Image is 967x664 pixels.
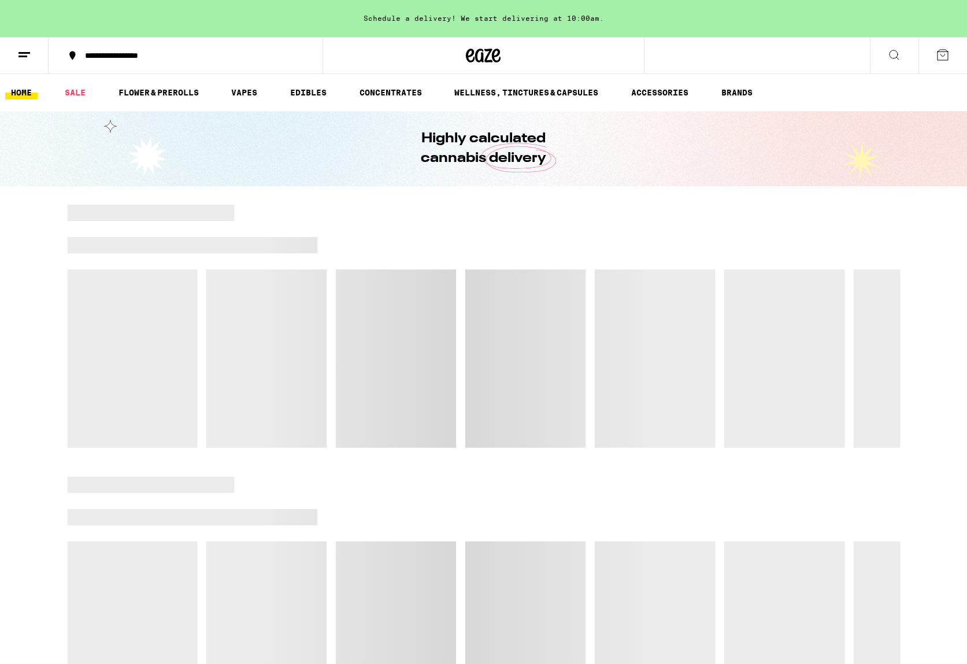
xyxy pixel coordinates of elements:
a: SALE [59,86,91,99]
a: HOME [5,86,38,99]
h1: Highly calculated cannabis delivery [388,129,579,168]
a: VAPES [225,86,263,99]
a: CONCENTRATES [354,86,428,99]
a: ACCESSORIES [625,86,694,99]
a: WELLNESS, TINCTURES & CAPSULES [449,86,604,99]
a: FLOWER & PREROLLS [113,86,205,99]
button: BRANDS [716,86,758,99]
a: EDIBLES [284,86,332,99]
